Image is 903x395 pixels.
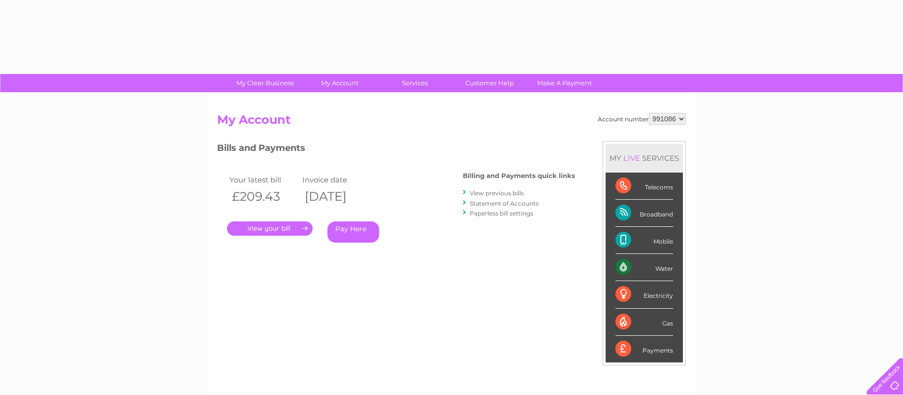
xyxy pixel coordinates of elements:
div: Broadband [615,200,673,227]
div: Telecoms [615,173,673,200]
a: Pay Here [327,221,379,243]
div: LIVE [621,153,642,163]
td: Your latest bill [227,173,300,186]
h3: Bills and Payments [217,141,575,158]
a: Customer Help [449,74,530,92]
a: Statement of Accounts [470,200,539,207]
a: My Clear Business [225,74,306,92]
th: [DATE] [300,186,373,207]
div: Account number [598,113,686,125]
td: Invoice date [300,173,373,186]
div: Electricity [615,281,673,308]
th: £209.43 [227,186,300,207]
div: Payments [615,336,673,362]
div: Water [615,254,673,281]
a: My Account [299,74,381,92]
a: View previous bills [470,189,524,197]
a: Paperless bill settings [470,210,533,217]
div: MY SERVICES [606,144,683,172]
div: Gas [615,309,673,336]
a: Make A Payment [524,74,605,92]
div: Mobile [615,227,673,254]
h2: My Account [217,113,686,132]
a: . [227,221,313,236]
h4: Billing and Payments quick links [463,172,575,180]
a: Services [374,74,455,92]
